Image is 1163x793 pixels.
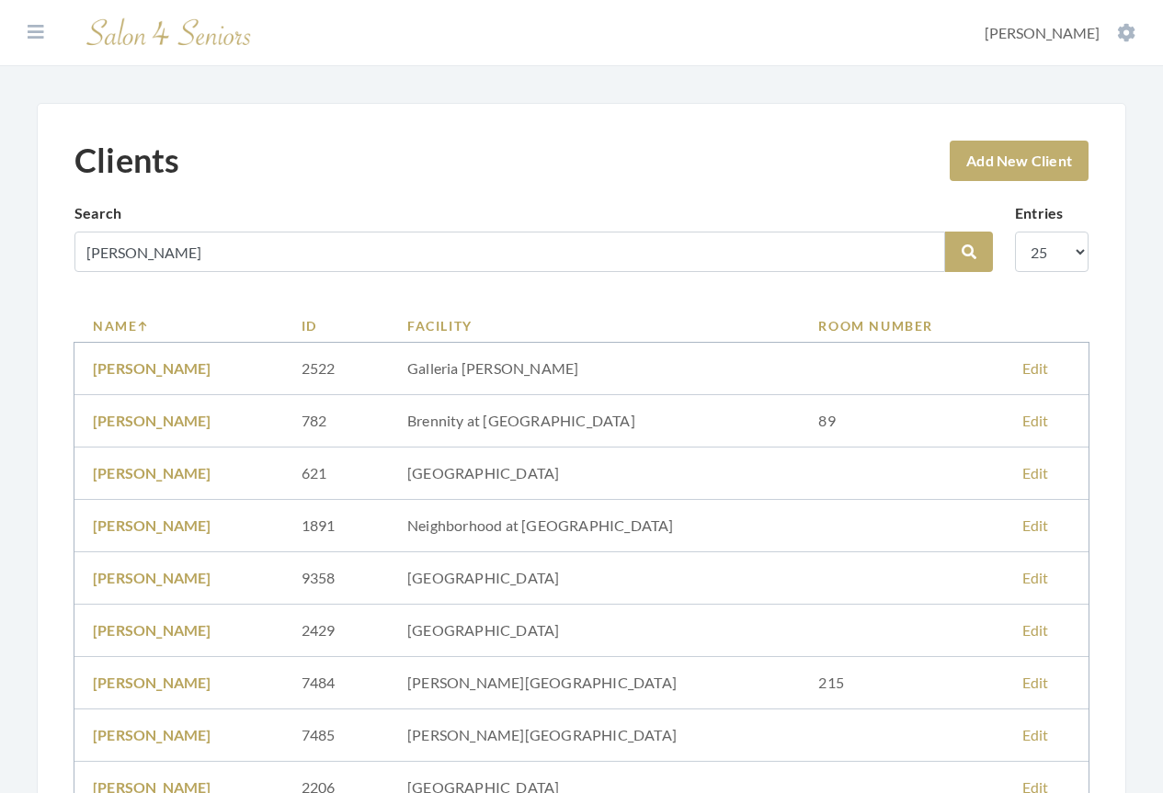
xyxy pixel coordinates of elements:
[93,464,211,481] a: [PERSON_NAME]
[1022,569,1049,586] a: Edit
[283,709,390,762] td: 7485
[77,11,261,54] img: Salon 4 Seniors
[93,412,211,429] a: [PERSON_NAME]
[1022,674,1049,691] a: Edit
[283,552,390,605] td: 9358
[979,23,1141,43] button: [PERSON_NAME]
[389,657,800,709] td: [PERSON_NAME][GEOGRAPHIC_DATA]
[93,316,265,335] a: Name
[283,500,390,552] td: 1891
[74,202,121,224] label: Search
[800,395,1003,447] td: 89
[1022,726,1049,743] a: Edit
[74,141,179,180] h1: Clients
[93,359,211,377] a: [PERSON_NAME]
[407,316,781,335] a: Facility
[800,657,1003,709] td: 215
[283,605,390,657] td: 2429
[93,569,211,586] a: [PERSON_NAME]
[389,343,800,395] td: Galleria [PERSON_NAME]
[283,447,390,500] td: 621
[389,552,800,605] td: [GEOGRAPHIC_DATA]
[283,395,390,447] td: 782
[302,316,371,335] a: ID
[389,500,800,552] td: Neighborhood at [GEOGRAPHIC_DATA]
[1022,516,1049,534] a: Edit
[389,605,800,657] td: [GEOGRAPHIC_DATA]
[1022,412,1049,429] a: Edit
[93,674,211,691] a: [PERSON_NAME]
[1015,202,1063,224] label: Entries
[1022,464,1049,481] a: Edit
[818,316,985,335] a: Room Number
[74,232,945,272] input: Search by name, facility or room number
[389,709,800,762] td: [PERSON_NAME][GEOGRAPHIC_DATA]
[1022,621,1049,639] a: Edit
[93,726,211,743] a: [PERSON_NAME]
[93,621,211,639] a: [PERSON_NAME]
[283,343,390,395] td: 2522
[950,141,1089,181] a: Add New Client
[389,447,800,500] td: [GEOGRAPHIC_DATA]
[1022,359,1049,377] a: Edit
[93,516,211,534] a: [PERSON_NAME]
[985,24,1100,41] span: [PERSON_NAME]
[389,395,800,447] td: Brennity at [GEOGRAPHIC_DATA]
[283,657,390,709] td: 7484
